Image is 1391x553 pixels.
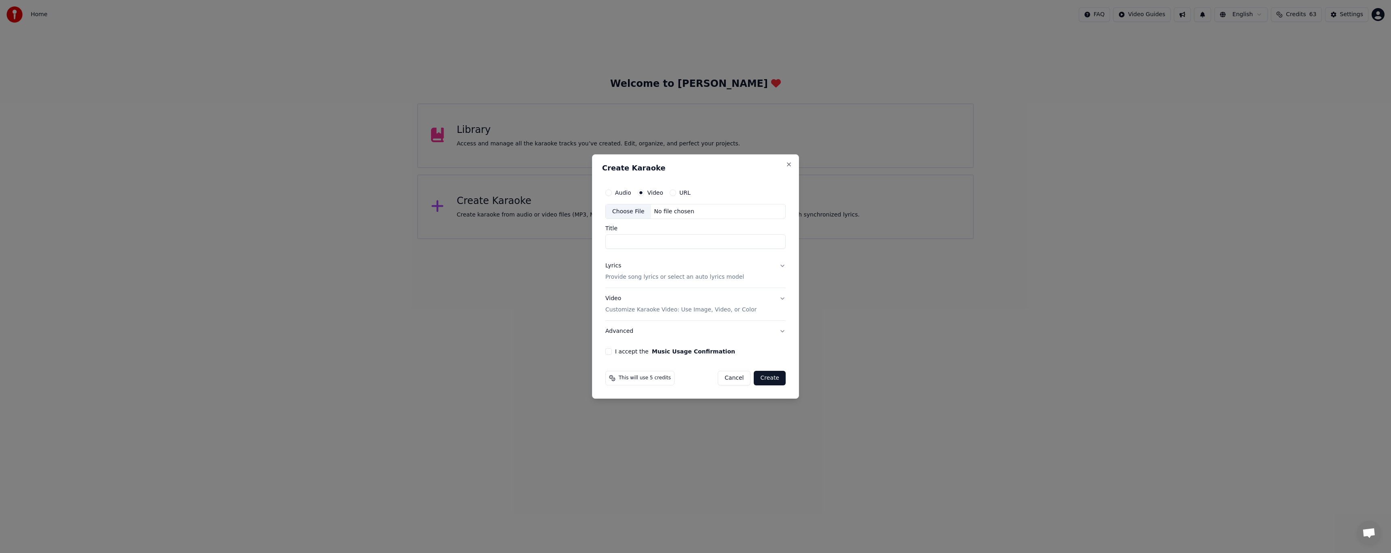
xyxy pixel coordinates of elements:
button: Advanced [605,321,786,342]
button: LyricsProvide song lyrics or select an auto lyrics model [605,256,786,288]
button: VideoCustomize Karaoke Video: Use Image, Video, or Color [605,288,786,321]
label: Audio [615,190,631,196]
span: This will use 5 credits [619,375,671,381]
div: Video [605,295,757,314]
label: Title [605,226,786,231]
div: Choose File [606,204,651,219]
h2: Create Karaoke [602,164,789,172]
button: Create [754,371,786,385]
p: Customize Karaoke Video: Use Image, Video, or Color [605,306,757,314]
label: I accept the [615,349,735,354]
label: Video [647,190,663,196]
button: I accept the [652,349,735,354]
label: URL [679,190,691,196]
p: Provide song lyrics or select an auto lyrics model [605,273,744,282]
div: Lyrics [605,262,621,270]
button: Cancel [718,371,750,385]
div: No file chosen [651,208,698,216]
